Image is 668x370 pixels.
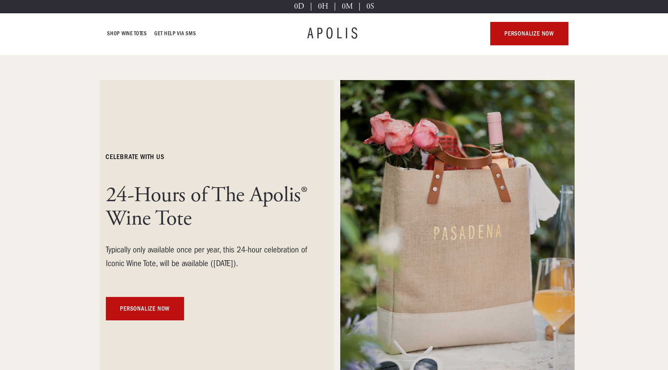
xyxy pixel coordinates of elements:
[106,243,309,270] div: Typically only available once per year, this 24-hour celebration of Iconic Wine Tote, will be ava...
[106,297,184,320] a: personalize now
[307,26,361,41] a: APOLIS
[155,29,196,38] a: GET HELP VIA SMS
[106,184,309,231] h1: 24-Hours of The Apolis® Wine Tote
[490,22,568,45] a: personalize now
[107,29,147,38] a: Shop Wine Totes
[106,152,164,162] h6: celebrate with us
